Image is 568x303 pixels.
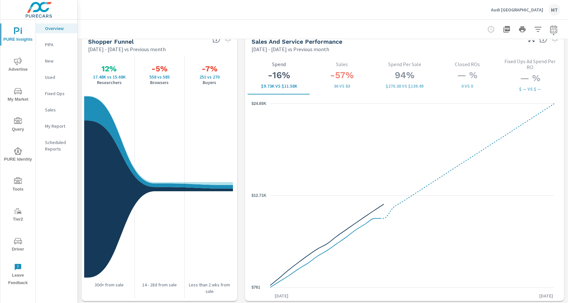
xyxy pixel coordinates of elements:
[2,263,34,287] span: Leave Feedback
[504,73,556,84] h3: — %
[531,23,545,36] button: Apply Filters
[270,293,293,299] p: [DATE]
[2,117,34,133] span: Query
[2,147,34,163] span: PURE Identity
[441,83,493,89] p: 0 vs 0
[378,70,431,81] h3: 94%
[36,40,77,50] div: PIPA
[0,20,36,289] div: nav menu
[315,61,368,67] p: Sales
[516,23,529,36] button: Print Report
[378,83,431,89] p: $270.38 vs $139.49
[36,121,77,131] div: My Report
[550,34,560,44] span: Select a preset date range to save this widget
[500,23,513,36] button: "Export Report to PDF"
[441,70,493,81] h3: — %
[45,41,72,48] p: PIPA
[253,61,305,67] p: Spend
[548,4,560,16] div: MT
[315,83,368,89] p: 36 vs 83
[2,237,34,253] span: Driver
[36,56,77,66] div: New
[253,70,305,81] h3: -16%
[2,57,34,73] span: Advertise
[2,87,34,103] span: My Market
[36,23,77,33] div: Overview
[2,177,34,193] span: Tools
[252,285,260,290] text: $761
[441,61,493,67] p: Closed ROs
[45,139,72,152] p: Scheduled Reports
[45,25,72,32] p: Overview
[212,35,220,43] span: Know where every customer is during their purchase journey. View customer activity from first cli...
[2,207,34,223] span: Tier2
[45,107,72,113] p: Sales
[45,58,72,64] p: New
[252,38,342,45] h5: Sales and Service Performance
[252,45,329,53] p: [DATE] - [DATE] vs Previous month
[526,34,537,44] button: Make Fullscreen
[539,35,547,43] span: Select a tab to understand performance over the selected time range.
[223,34,233,44] span: Select a preset date range to save this widget
[36,72,77,82] div: Used
[45,90,72,97] p: Fixed Ops
[315,70,368,81] h3: -57%
[88,38,134,45] h5: Shopper Funnel
[45,74,72,80] p: Used
[547,23,560,36] button: Select Date Range
[535,293,558,299] p: [DATE]
[504,86,556,92] p: $ — vs $ —
[252,193,267,198] text: $12.71K
[253,83,305,89] p: $9,734 vs $11,577
[45,123,72,129] p: My Report
[36,89,77,98] div: Fixed Ops
[252,101,267,106] text: $24.65K
[2,27,34,43] span: PURE Insights
[378,61,431,67] p: Spend Per Sale
[36,137,77,154] div: Scheduled Reports
[504,58,556,70] p: Fixed Ops Ad Spend Per RO
[36,105,77,115] div: Sales
[491,7,543,13] p: Audi [GEOGRAPHIC_DATA]
[88,45,166,53] p: [DATE] - [DATE] vs Previous month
